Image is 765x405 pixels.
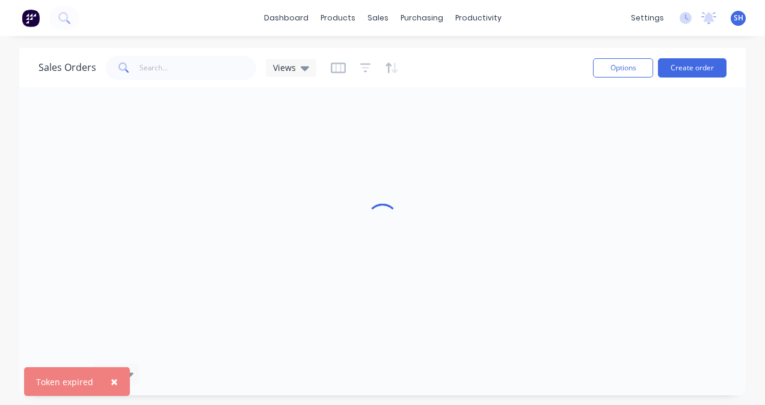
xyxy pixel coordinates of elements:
[99,367,130,396] button: Close
[36,376,93,388] div: Token expired
[361,9,395,27] div: sales
[625,9,670,27] div: settings
[315,9,361,27] div: products
[38,62,96,73] h1: Sales Orders
[593,58,653,78] button: Options
[449,9,508,27] div: productivity
[395,9,449,27] div: purchasing
[734,13,743,23] span: SH
[22,9,40,27] img: Factory
[111,373,118,390] span: ×
[258,9,315,27] a: dashboard
[140,56,257,80] input: Search...
[658,58,727,78] button: Create order
[273,61,296,74] span: Views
